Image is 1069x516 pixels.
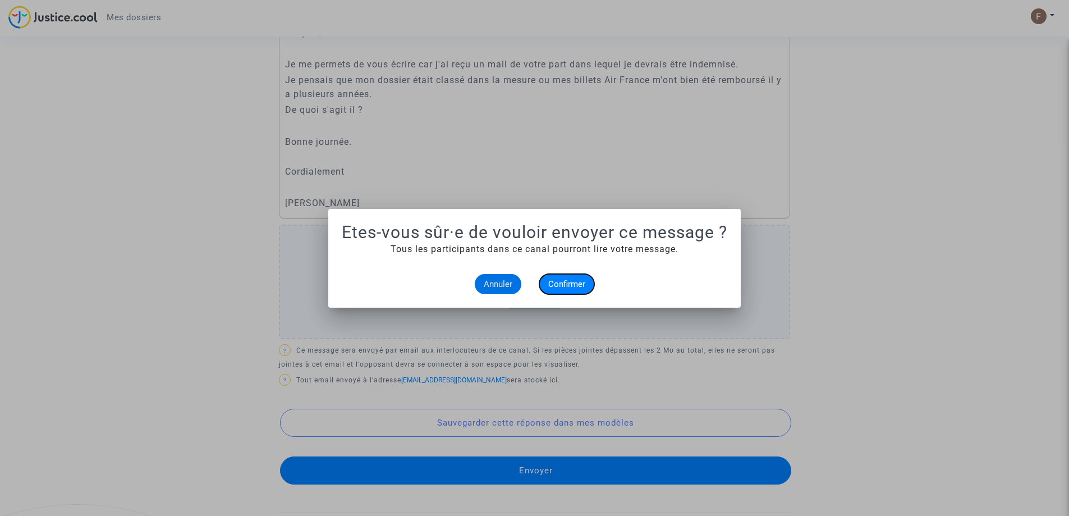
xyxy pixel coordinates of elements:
button: Confirmer [539,274,594,294]
h1: Etes-vous sûr·e de vouloir envoyer ce message ? [342,222,727,243]
span: Annuler [484,279,512,289]
span: Tous les participants dans ce canal pourront lire votre message. [391,244,678,254]
button: Annuler [475,274,521,294]
span: Confirmer [548,279,585,289]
